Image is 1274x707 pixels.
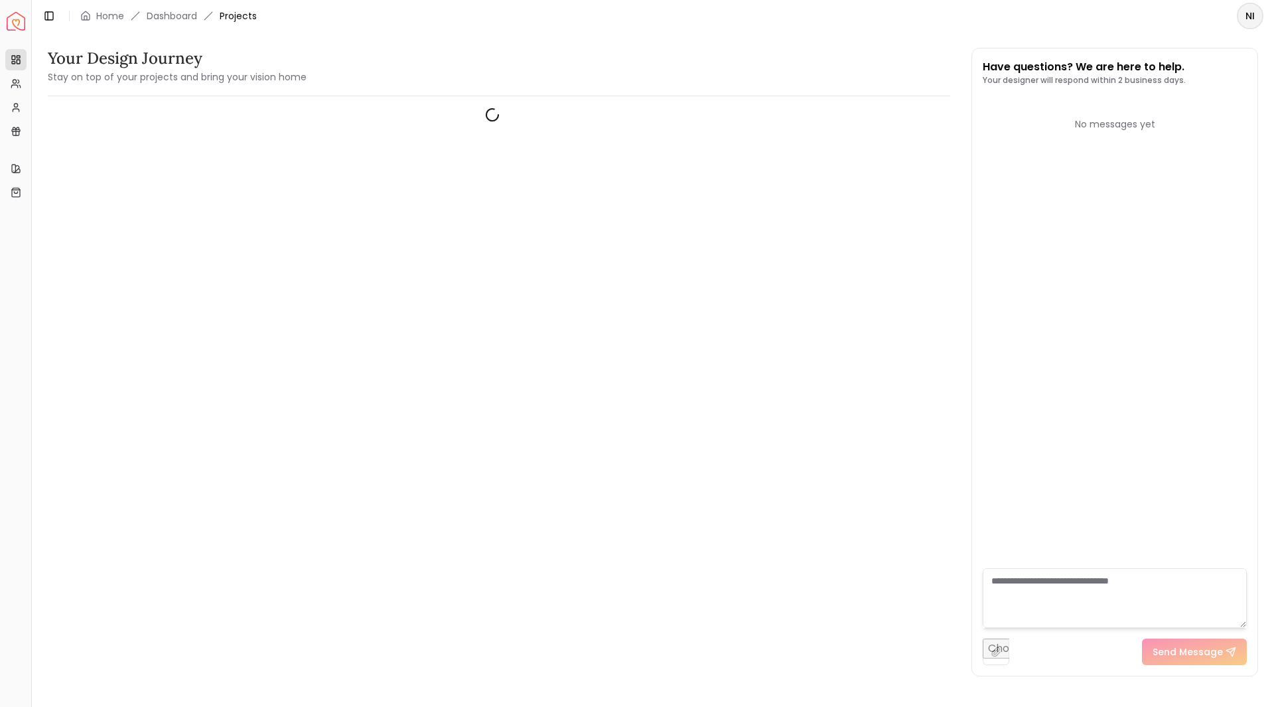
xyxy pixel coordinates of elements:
[48,48,307,69] h3: Your Design Journey
[48,70,307,84] small: Stay on top of your projects and bring your vision home
[983,59,1186,75] p: Have questions? We are here to help.
[7,12,25,31] img: Spacejoy Logo
[7,12,25,31] a: Spacejoy
[96,9,124,23] a: Home
[1237,3,1263,29] button: NI
[220,9,257,23] span: Projects
[147,9,197,23] a: Dashboard
[80,9,257,23] nav: breadcrumb
[1238,4,1262,28] span: NI
[983,75,1186,86] p: Your designer will respond within 2 business days.
[983,118,1247,131] div: No messages yet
